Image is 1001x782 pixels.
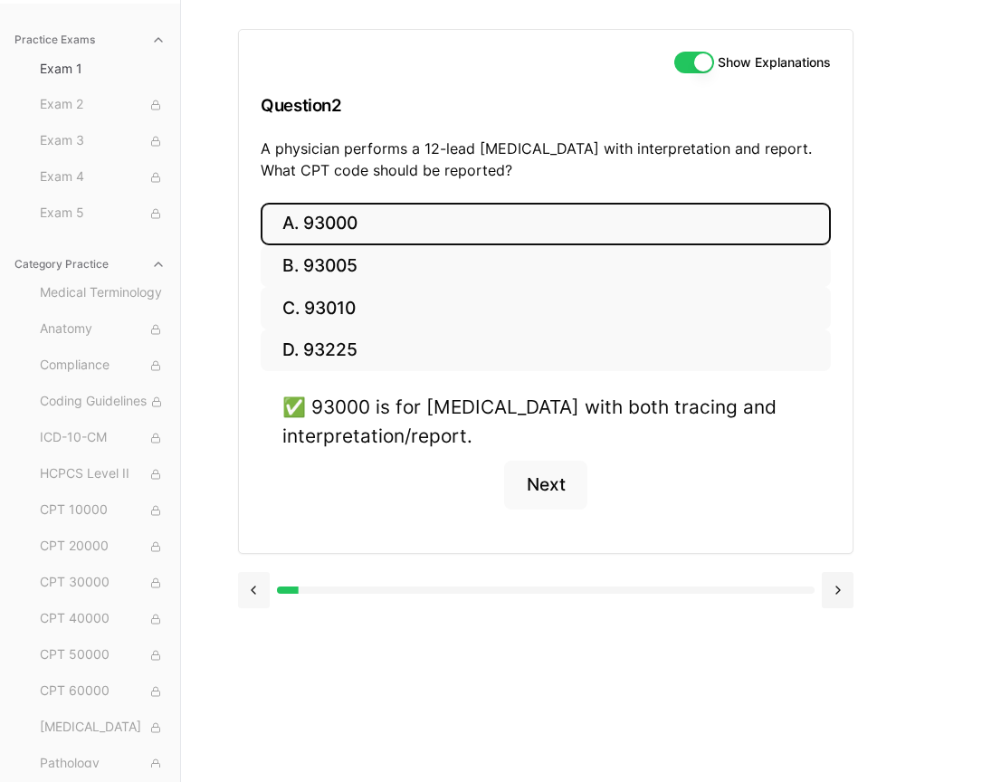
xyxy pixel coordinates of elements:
label: Show Explanations [718,56,831,69]
button: CPT 10000 [33,496,173,525]
span: Pathology [40,754,166,774]
button: Coding Guidelines [33,387,173,416]
button: Exam 3 [33,127,173,156]
button: CPT 40000 [33,605,173,634]
span: ICD-10-CM [40,428,166,448]
span: CPT 30000 [40,573,166,593]
button: B. 93005 [261,245,831,288]
button: Exam 5 [33,199,173,228]
span: Coding Guidelines [40,392,166,412]
button: D. 93225 [261,329,831,372]
span: Exam 3 [40,131,166,151]
span: CPT 60000 [40,682,166,701]
button: Practice Exams [7,25,173,54]
button: Compliance [33,351,173,380]
span: Medical Terminology [40,283,166,303]
p: A physician performs a 12-lead [MEDICAL_DATA] with interpretation and report. What CPT code shoul... [261,138,831,181]
button: CPT 30000 [33,568,173,597]
button: HCPCS Level II [33,460,173,489]
button: CPT 50000 [33,641,173,670]
div: ✅ 93000 is for [MEDICAL_DATA] with both tracing and interpretation/report. [282,393,809,449]
span: HCPCS Level II [40,464,166,484]
span: CPT 40000 [40,609,166,629]
button: ICD-10-CM [33,424,173,453]
button: Exam 2 [33,91,173,119]
span: Exam 5 [40,204,166,224]
span: Exam 4 [40,167,166,187]
button: C. 93010 [261,287,831,329]
span: CPT 50000 [40,645,166,665]
button: Category Practice [7,250,173,279]
button: Exam 1 [33,54,173,83]
span: Exam 2 [40,95,166,115]
button: Exam 4 [33,163,173,192]
span: CPT 20000 [40,537,166,557]
span: CPT 10000 [40,501,166,520]
button: A. 93000 [261,203,831,245]
button: [MEDICAL_DATA] [33,713,173,742]
button: Anatomy [33,315,173,344]
span: Compliance [40,356,166,376]
span: Exam 1 [40,60,166,78]
button: CPT 60000 [33,677,173,706]
button: Next [504,461,586,510]
button: Medical Terminology [33,279,173,308]
button: CPT 20000 [33,532,173,561]
span: [MEDICAL_DATA] [40,718,166,738]
span: Anatomy [40,319,166,339]
button: Pathology [33,749,173,778]
h3: Question 2 [261,79,831,132]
